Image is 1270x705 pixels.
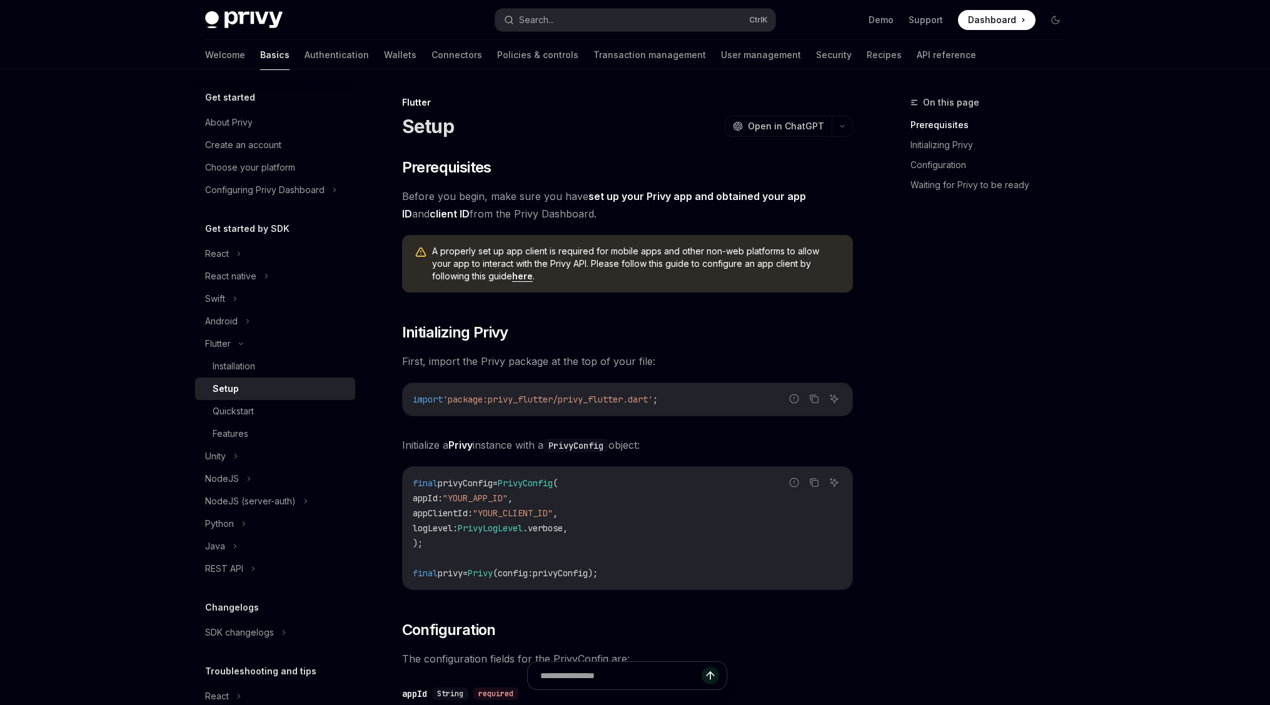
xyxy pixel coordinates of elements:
[205,115,253,130] div: About Privy
[493,567,528,579] span: (config
[205,539,225,554] div: Java
[205,182,325,197] div: Configuring Privy Dashboard
[205,625,274,640] div: SDK changelogs
[553,507,558,519] span: ,
[205,664,316,679] h5: Troubleshooting and tips
[195,111,355,134] a: About Privy
[195,156,355,179] a: Choose your platform
[438,477,493,489] span: privyConfig
[458,522,523,534] span: PrivyLogLevel
[869,14,894,26] a: Demo
[512,271,533,282] a: here
[702,667,719,684] button: Send message
[493,477,498,489] span: =
[910,155,1076,175] a: Configuration
[543,439,608,452] code: PrivyConfig
[413,567,438,579] span: final
[748,120,824,132] span: Open in ChatGPT
[725,116,832,137] button: Open in ChatGPT
[205,314,238,329] div: Android
[1046,10,1066,30] button: Toggle dark mode
[463,567,468,579] span: =
[786,474,802,491] button: Report incorrect code
[205,221,290,236] h5: Get started by SDK
[749,15,768,25] span: Ctrl K
[909,14,943,26] a: Support
[786,391,802,407] button: Report incorrect code
[205,471,239,486] div: NodeJS
[910,115,1076,135] a: Prerequisites
[205,516,234,531] div: Python
[205,449,226,464] div: Unity
[473,507,553,519] span: "YOUR_CLIENT_ID"
[826,474,842,491] button: Ask AI
[806,474,822,491] button: Copy the contents from the code block
[923,95,979,110] span: On this page
[593,40,706,70] a: Transaction management
[468,567,493,579] span: Privy
[205,137,281,152] div: Create an account
[413,492,438,504] span: appId
[213,381,239,396] div: Setup
[384,40,416,70] a: Wallets
[528,567,533,579] span: :
[213,426,248,441] div: Features
[910,135,1076,155] a: Initializing Privy
[553,477,558,489] span: (
[205,494,296,509] div: NodeJS (server-auth)
[195,377,355,400] a: Setup
[205,40,245,70] a: Welcome
[508,492,513,504] span: ,
[721,40,801,70] a: User management
[413,537,423,549] span: );
[867,40,902,70] a: Recipes
[213,404,254,419] div: Quickstart
[402,187,853,222] span: Before you begin, make sure you have and from the Privy Dashboard.
[431,40,482,70] a: Connectors
[910,175,1076,195] a: Waiting for Privy to be ready
[195,355,355,377] a: Installation
[917,40,976,70] a: API reference
[213,359,255,374] div: Installation
[402,157,491,177] span: Prerequisites
[413,477,438,489] span: final
[523,522,568,534] span: .verbose,
[402,190,806,221] a: set up your Privy app and obtained your app ID
[430,207,470,221] a: client ID
[413,522,453,534] span: logLevel
[195,400,355,422] a: Quickstart
[402,620,496,640] span: Configuration
[498,477,553,489] span: PrivyConfig
[453,522,458,534] span: :
[826,391,842,407] button: Ask AI
[205,160,295,175] div: Choose your platform
[205,90,255,105] h5: Get started
[468,507,473,519] span: :
[816,40,852,70] a: Security
[402,322,508,342] span: Initializing Privy
[438,492,443,504] span: :
[533,567,598,579] span: privyConfig);
[402,96,853,109] div: Flutter
[413,394,443,405] span: import
[495,9,775,31] button: Search...CtrlK
[205,269,256,284] div: React native
[519,12,554,27] div: Search...
[415,246,427,259] svg: Warning
[260,40,290,70] a: Basics
[413,507,468,519] span: appClientId
[402,352,853,370] span: First, import the Privy package at the top of your file:
[195,422,355,445] a: Features
[305,40,369,70] a: Authentication
[443,492,508,504] span: "YOUR_APP_ID"
[438,567,463,579] span: privy
[205,246,229,261] div: React
[402,650,853,667] span: The configuration fields for the PrivyConfig are:
[205,11,283,29] img: dark logo
[497,40,578,70] a: Policies & controls
[402,436,853,454] span: Initialize a instance with a object:
[448,439,473,451] strong: Privy
[653,394,658,405] span: ;
[958,10,1036,30] a: Dashboard
[402,115,454,137] h1: Setup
